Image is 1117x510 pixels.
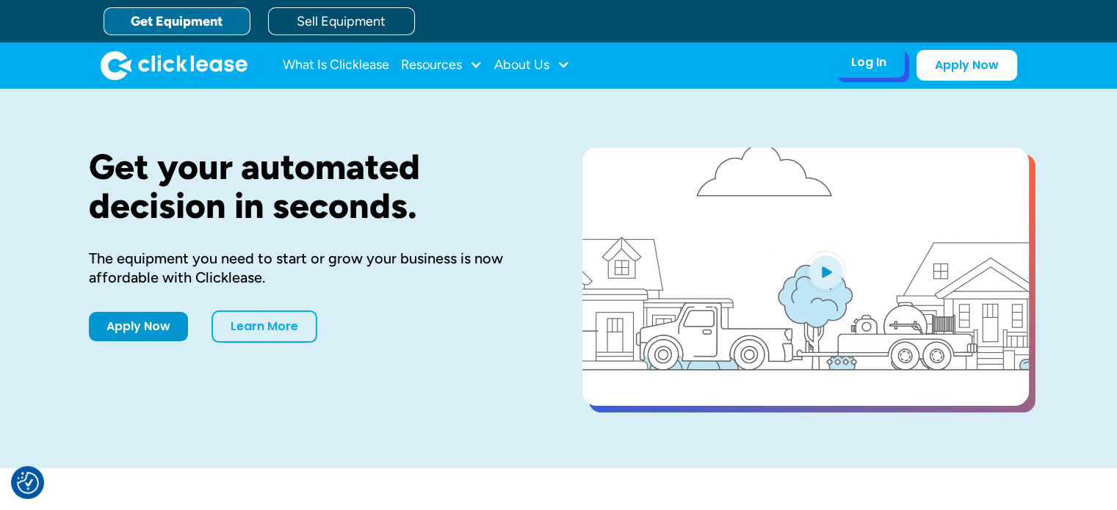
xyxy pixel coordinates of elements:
[494,51,570,80] div: About Us
[851,55,886,70] div: Log In
[89,249,535,287] div: The equipment you need to start or grow your business is now affordable with Clicklease.
[89,147,535,225] h1: Get your automated decision in seconds.
[212,310,317,343] a: Learn More
[806,251,845,292] img: Blue play button logo on a light blue circular background
[89,312,188,341] a: Apply Now
[582,147,1029,406] a: open lightbox
[17,472,39,494] button: Consent Preferences
[104,7,250,35] a: Get Equipment
[268,7,415,35] a: Sell Equipment
[17,472,39,494] img: Revisit consent button
[401,51,482,80] div: Resources
[101,51,247,80] a: home
[101,51,247,80] img: Clicklease logo
[917,50,1017,81] a: Apply Now
[283,51,389,80] a: What Is Clicklease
